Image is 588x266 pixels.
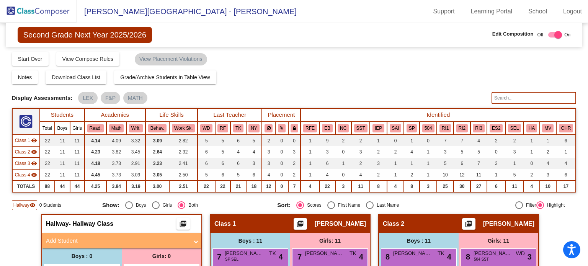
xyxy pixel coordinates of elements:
td: 4 [320,169,335,181]
mat-icon: picture_as_pdf [178,220,188,231]
td: 0 [387,135,404,146]
div: Girls: 11 [290,233,370,248]
div: Girls: 11 [459,233,538,248]
mat-expansion-panel-header: Add Student [42,233,201,248]
div: Girls [160,202,172,209]
td: 5 [246,135,262,146]
td: 2 [370,146,387,158]
th: Health Alert [524,122,540,135]
th: ELD Support w/Maria [487,122,505,135]
span: Class 2 [15,149,30,155]
td: 2 [262,135,275,146]
td: 3.32 [126,135,145,146]
td: 2 [540,146,556,158]
th: 504 Plan [420,122,437,135]
span: WD [516,250,525,258]
td: Jolene Vermillion - No Class Name [12,169,40,181]
td: 11 [55,169,70,181]
span: Class 1 [15,137,30,144]
th: Newcomer [335,122,351,135]
span: 3 [528,251,532,263]
div: Last Name [374,202,399,209]
th: Reading Intervention: Session 1 [437,122,454,135]
span: [PERSON_NAME] [225,250,263,257]
td: 2 [351,158,370,169]
td: 0 [335,146,351,158]
th: Identified [301,108,576,122]
div: Scores [304,202,321,209]
div: Boys : 0 [42,248,122,264]
td: 3 [540,169,556,181]
button: Writ. [129,124,143,132]
th: Girls [70,122,85,135]
button: RI2 [456,124,468,132]
th: Nidia Yanez-Womack [246,122,262,135]
div: Boys : 11 [211,233,290,248]
th: Emergent Bilingual [320,122,335,135]
div: Boys : 11 [379,233,459,248]
td: 3.82 [106,146,126,158]
td: 8 [370,181,387,192]
td: 1 [540,135,556,146]
td: 11 [505,181,524,192]
td: 3 [370,158,387,169]
td: 5 [215,146,231,158]
td: 11 [70,169,85,181]
td: 3.73 [106,158,126,169]
th: Robyn Fosgett [215,122,231,135]
td: 1 [505,158,524,169]
span: Start Over [18,56,42,62]
td: 6 [320,158,335,169]
span: 7 [215,253,221,261]
span: 8 [384,253,390,261]
button: Download Class List [46,70,106,84]
td: 3.84 [106,181,126,192]
mat-chip: F&P [101,92,120,104]
td: 10 [540,181,556,192]
span: 0 Students [39,202,61,209]
td: 3 [487,158,505,169]
td: 3 [246,158,262,169]
button: 504 [422,124,434,132]
th: Speech IEP [404,122,420,135]
td: 2 [387,146,404,158]
button: View Compose Rules [56,52,120,66]
td: 3.00 [145,181,169,192]
td: 4.09 [106,135,126,146]
button: Print Students Details [462,218,475,230]
td: 3 [335,181,351,192]
td: 8 [404,181,420,192]
td: 2.41 [169,158,198,169]
td: 11 [70,146,85,158]
td: 1 [404,158,420,169]
th: Boys [55,122,70,135]
td: 21 [230,181,246,192]
td: 4 [351,169,370,181]
td: 3 [437,146,454,158]
button: Notes [12,70,38,84]
td: 0 [275,169,288,181]
button: SP [407,124,417,132]
button: HA [526,124,537,132]
td: April David - No Class Name [12,135,40,146]
th: Specialized Academic Instruction [387,122,404,135]
td: 30 [454,181,470,192]
td: 2 [351,135,370,146]
td: 3 [288,146,301,158]
td: 6 [215,158,231,169]
mat-icon: picture_as_pdf [464,220,473,231]
td: 1 [556,146,576,158]
td: 0 [275,146,288,158]
td: 44 [70,181,85,192]
button: RF [217,124,228,132]
td: 5 [505,169,524,181]
span: Class 4 [15,171,30,178]
span: [PERSON_NAME] [393,250,431,257]
td: 6 [215,169,231,181]
span: Show: [102,202,119,209]
a: Support [427,5,461,18]
td: 1 [420,158,437,169]
td: 4 [301,181,319,192]
span: 7 [296,253,302,261]
mat-icon: visibility [31,160,37,166]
